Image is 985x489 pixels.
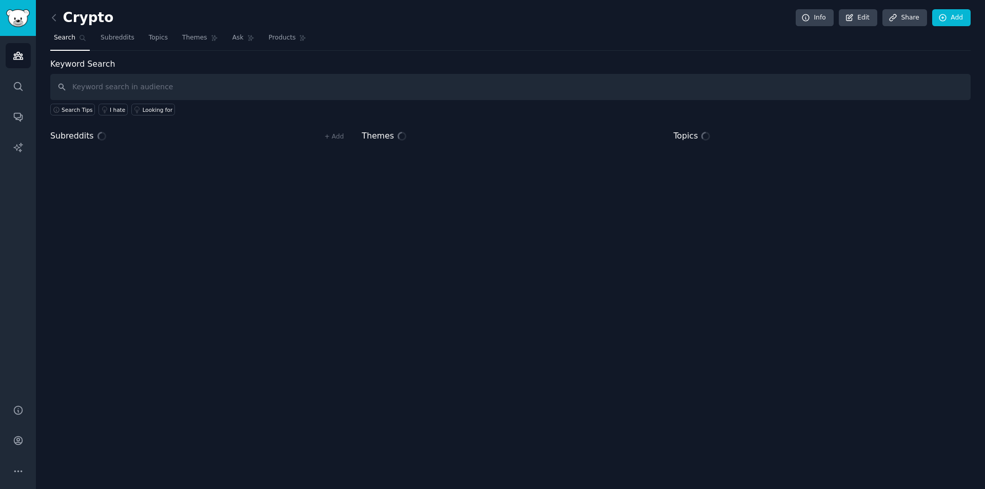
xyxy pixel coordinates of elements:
label: Keyword Search [50,59,115,69]
span: Products [269,33,296,43]
span: Subreddits [101,33,134,43]
a: Topics [145,30,171,51]
a: Share [882,9,927,27]
a: I hate [98,104,128,115]
a: + Add [324,133,344,140]
button: Search Tips [50,104,95,115]
span: Subreddits [50,130,94,143]
a: Add [932,9,971,27]
a: Info [796,9,834,27]
span: Topics [149,33,168,43]
a: Ask [229,30,258,51]
h2: Crypto [50,10,113,26]
span: Themes [362,130,394,143]
a: Looking for [131,104,175,115]
span: Topics [674,130,698,143]
div: Looking for [143,106,173,113]
div: I hate [110,106,125,113]
span: Search Tips [62,106,93,113]
a: Search [50,30,90,51]
a: Edit [839,9,877,27]
img: GummySearch logo [6,9,30,27]
span: Ask [232,33,244,43]
a: Subreddits [97,30,138,51]
a: Products [265,30,310,51]
input: Keyword search in audience [50,74,971,100]
a: Themes [179,30,222,51]
span: Search [54,33,75,43]
span: Themes [182,33,207,43]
